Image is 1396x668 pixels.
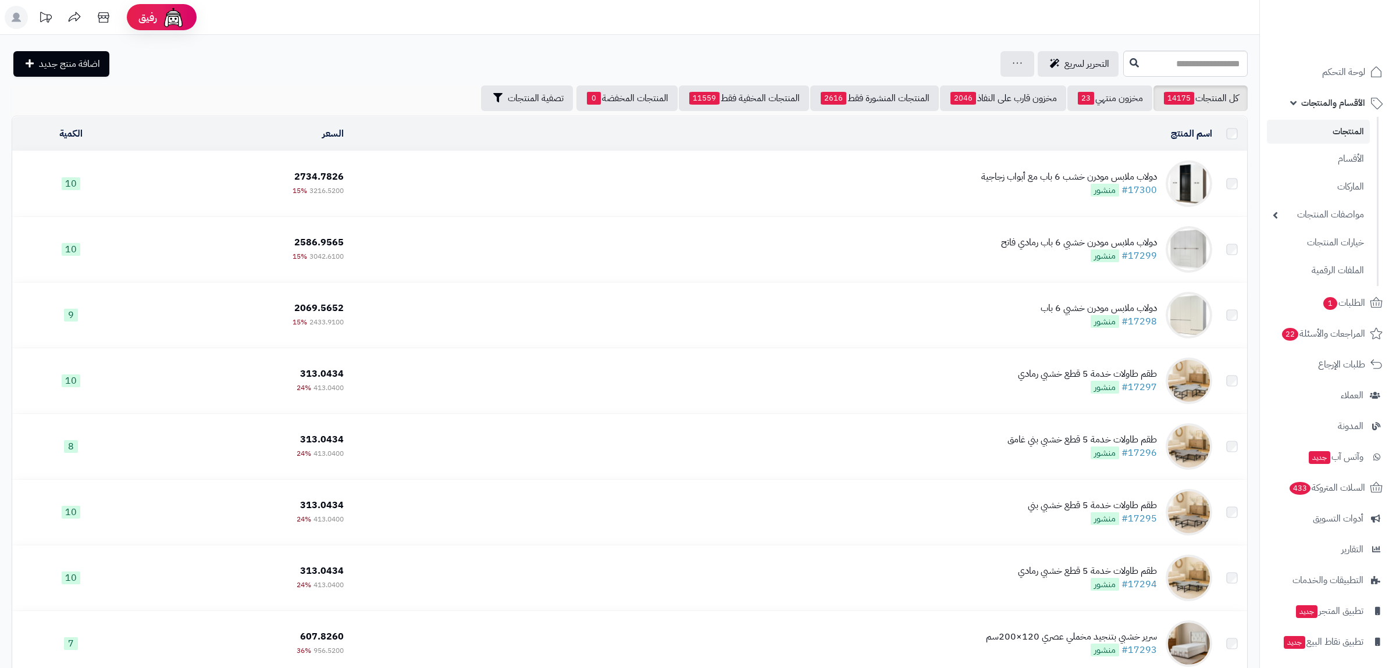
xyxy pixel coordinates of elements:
span: 15% [293,251,307,262]
a: وآتس آبجديد [1267,443,1389,471]
a: خيارات المنتجات [1267,230,1370,255]
button: تصفية المنتجات [481,85,573,111]
span: 15% [293,317,307,327]
a: أدوات التسويق [1267,505,1389,533]
a: السلات المتروكة433 [1267,474,1389,502]
span: أدوات التسويق [1313,510,1363,527]
img: طقم طاولات خدمة 5 قطع خشبي رمادي [1166,358,1212,404]
span: الأقسام والمنتجات [1301,95,1365,111]
span: منشور [1091,184,1119,197]
span: 433 [1290,482,1310,495]
div: طقم طاولات خدمة 5 قطع خشبي بني [1028,499,1157,512]
span: 10 [62,177,80,190]
span: التطبيقات والخدمات [1292,572,1363,588]
a: مواصفات المنتجات [1267,202,1370,227]
img: ai-face.png [162,6,185,29]
span: 8 [64,440,78,453]
span: منشور [1091,644,1119,656]
span: 24% [297,580,311,590]
a: مخزون قارب على النفاذ2046 [940,85,1066,111]
a: التقارير [1267,535,1389,563]
span: 15% [293,185,307,196]
a: المدونة [1267,412,1389,440]
div: طقم طاولات خدمة 5 قطع خشبي رمادي [1018,565,1157,578]
span: 10 [62,571,80,584]
div: دولاب ملابس مودرن خشب 6 باب مع أبواب زجاجية [981,170,1157,184]
a: #17295 [1121,512,1157,526]
a: الملفات الرقمية [1267,258,1370,283]
a: طلبات الإرجاع [1267,351,1389,378]
a: اضافة منتج جديد [13,51,109,77]
span: منشور [1091,315,1119,328]
span: 313.0434 [300,498,344,512]
span: جديد [1309,451,1330,464]
a: السعر [322,127,344,141]
span: 14175 [1164,92,1194,105]
span: 3042.6100 [309,251,344,262]
span: منشور [1091,512,1119,525]
img: طقم طاولات خدمة 5 قطع خشبي بني غامق [1166,423,1212,470]
span: منشور [1091,249,1119,262]
a: تحديثات المنصة [31,6,60,32]
a: التطبيقات والخدمات [1267,566,1389,594]
a: #17297 [1121,380,1157,394]
span: 313.0434 [300,564,344,578]
div: دولاب ملابس مودرن خشبي 6 باب [1041,302,1157,315]
span: 24% [297,514,311,524]
span: 36% [297,645,311,656]
img: دولاب ملابس مودرن خشب 6 باب مع أبواب زجاجية [1166,160,1212,207]
a: #17294 [1121,577,1157,591]
a: #17300 [1121,183,1157,197]
span: 22 [1282,328,1298,341]
span: 607.8260 [300,630,344,644]
div: طقم طاولات خدمة 5 قطع خشبي رمادي [1018,367,1157,381]
img: دولاب ملابس مودرن خشبي 6 باب رمادي فاتح [1166,226,1212,273]
div: سرير خشبي بتنجيد مخملي عصري 120×200سم [986,630,1157,644]
a: المنتجات المنشورة فقط2616 [810,85,939,111]
a: التحرير لسريع [1038,51,1119,77]
a: المنتجات المخفية فقط11559 [679,85,809,111]
a: العملاء [1267,381,1389,409]
span: 413.0400 [314,448,344,459]
span: 3216.5200 [309,185,344,196]
span: 2046 [950,92,976,105]
span: منشور [1091,381,1119,394]
span: 11559 [689,92,720,105]
span: 413.0400 [314,514,344,524]
a: #17298 [1121,315,1157,328]
img: دولاب ملابس مودرن خشبي 6 باب [1166,292,1212,338]
span: التحرير لسريع [1064,57,1109,71]
div: دولاب ملابس مودرن خشبي 6 باب رمادي فاتح [1001,236,1157,249]
a: الماركات [1267,174,1370,199]
span: 313.0434 [300,433,344,446]
span: 413.0400 [314,580,344,590]
span: 413.0400 [314,383,344,393]
span: تصفية المنتجات [508,91,564,105]
span: الطلبات [1322,295,1365,311]
span: 2734.7826 [294,170,344,184]
span: تطبيق نقاط البيع [1283,634,1363,650]
span: جديد [1296,605,1317,618]
a: تطبيق المتجرجديد [1267,597,1389,625]
span: 10 [62,243,80,256]
a: الطلبات1 [1267,289,1389,317]
a: المنتجات [1267,120,1370,144]
span: اضافة منتج جديد [39,57,100,71]
span: 10 [62,506,80,519]
a: لوحة التحكم [1267,58,1389,86]
span: 2433.9100 [309,317,344,327]
span: 313.0434 [300,367,344,381]
span: تطبيق المتجر [1295,603,1363,619]
a: المراجعات والأسئلة22 [1267,320,1389,348]
div: طقم طاولات خدمة 5 قطع خشبي بني غامق [1007,433,1157,446]
a: مخزون منتهي23 [1067,85,1152,111]
img: سرير خشبي بتنجيد مخملي عصري 120×200سم [1166,620,1212,667]
span: طلبات الإرجاع [1318,356,1365,373]
span: 10 [62,374,80,387]
span: 7 [64,637,78,650]
span: المراجعات والأسئلة [1281,326,1365,342]
img: طقم طاولات خدمة 5 قطع خشبي بني [1166,489,1212,535]
span: 1 [1323,297,1337,310]
span: وآتس آب [1308,449,1363,465]
span: السلات المتروكة [1288,480,1365,496]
